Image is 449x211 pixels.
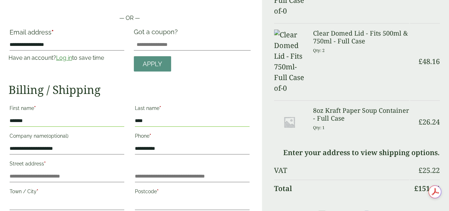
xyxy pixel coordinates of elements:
[418,165,422,175] span: £
[134,28,181,39] label: Got a coupon?
[10,159,124,171] label: Street address
[418,57,440,66] bdi: 48.16
[274,30,305,94] img: Clear Domed Lid - Fits 750ml-Full Case of-0
[313,107,409,122] h3: 8oz Kraft Paper Soup Container - Full Case
[274,162,409,179] th: VAT
[143,60,162,68] span: Apply
[274,107,305,137] img: Placeholder
[134,56,171,72] a: Apply
[37,189,38,194] abbr: required
[418,117,440,127] bdi: 26.24
[9,83,251,96] h2: Billing / Shipping
[418,117,422,127] span: £
[157,189,159,194] abbr: required
[159,105,161,111] abbr: required
[313,30,409,45] h3: Clear Domed Lid - Fits 500ml & 750ml - Full Case
[56,54,72,61] a: Log in
[274,180,409,197] th: Total
[34,105,36,111] abbr: required
[418,165,440,175] bdi: 25.22
[149,133,151,139] abbr: required
[313,48,325,53] small: Qty: 2
[9,54,125,62] p: Have an account? to save time
[44,161,46,167] abbr: required
[51,28,54,36] abbr: required
[135,103,250,115] label: Last name
[418,57,422,66] span: £
[47,133,69,139] span: (optional)
[10,103,124,115] label: First name
[135,131,250,143] label: Phone
[10,186,124,199] label: Town / City
[10,131,124,143] label: Company name
[274,144,440,161] td: Enter your address to view shipping options.
[414,184,440,193] bdi: 151.34
[10,29,124,39] label: Email address
[135,186,250,199] label: Postcode
[313,125,325,130] small: Qty: 1
[414,184,418,193] span: £
[9,14,251,22] p: — OR —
